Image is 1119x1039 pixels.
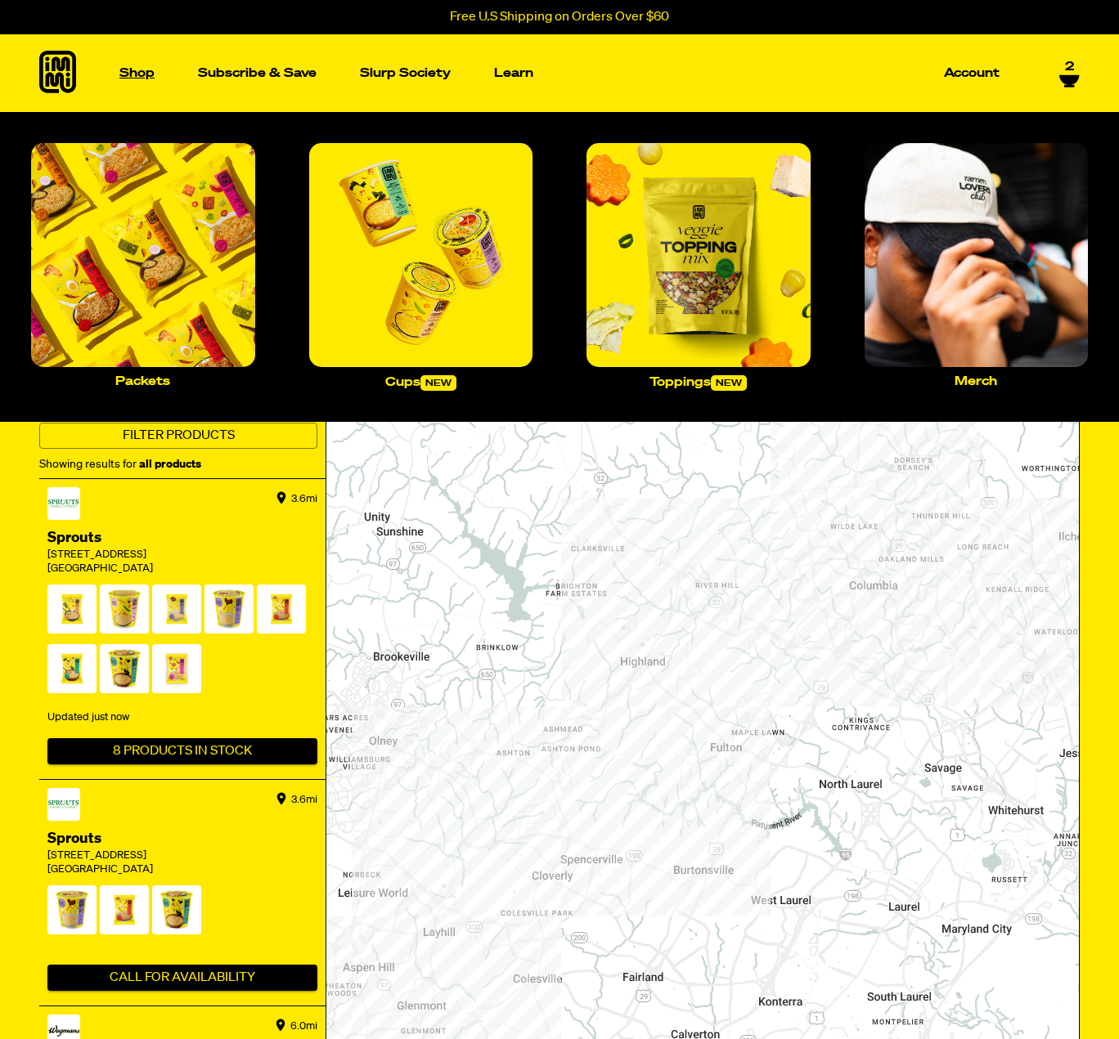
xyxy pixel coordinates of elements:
div: Sprouts [47,528,317,549]
button: Filter Products [39,423,317,449]
a: 2 [1059,59,1080,87]
p: Shop [119,67,155,79]
a: Account [937,60,1006,86]
div: Updated just now [47,704,317,732]
p: Toppings [649,375,747,391]
a: Cupsnew [303,137,540,397]
p: Packets [115,375,170,387]
button: 8 Products In Stock [47,738,317,764]
div: 3.6 mi [291,487,317,512]
p: Subscribe & Save [198,67,317,79]
span: 2 [1065,59,1074,74]
div: [STREET_ADDRESS] [47,549,317,562]
span: new [420,375,456,391]
p: Merch [955,375,997,387]
div: [GEOGRAPHIC_DATA] [47,562,317,576]
a: Merch [858,137,1095,394]
img: Merch_large.jpg [865,143,1089,367]
div: [STREET_ADDRESS] [47,849,317,863]
a: Toppingsnew [580,137,817,397]
a: Packets [25,137,262,394]
div: 3.6 mi [291,788,317,813]
img: Cups_large.jpg [309,143,533,367]
img: toppings.png [586,143,811,367]
p: Learn [494,67,533,79]
a: Shop [113,34,161,112]
div: [GEOGRAPHIC_DATA] [47,863,317,877]
p: Cups [385,375,456,391]
div: Showing results for [39,455,317,474]
div: 6.0 mi [290,1014,317,1039]
a: Learn [488,34,540,112]
button: Call For Availability [47,965,317,991]
a: Slurp Society [353,60,457,86]
nav: Main navigation [113,34,1006,112]
span: new [711,375,747,391]
p: Free U.S Shipping on Orders Over $60 [450,10,669,25]
img: Packets_large.jpg [31,143,255,367]
p: Slurp Society [360,67,451,79]
strong: all products [139,459,201,470]
p: Account [944,67,1000,79]
a: Subscribe & Save [191,60,323,86]
div: Sprouts [47,829,317,849]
